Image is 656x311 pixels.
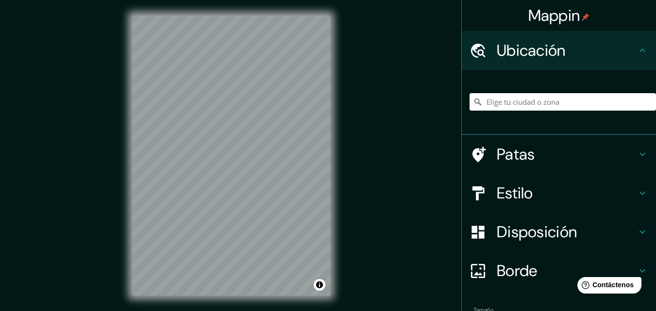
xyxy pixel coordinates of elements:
[497,40,566,61] font: Ubicación
[497,261,538,281] font: Borde
[462,135,656,174] div: Patas
[132,16,330,295] canvas: Mapa
[462,251,656,290] div: Borde
[497,222,577,242] font: Disposición
[497,144,535,164] font: Patas
[582,13,589,21] img: pin-icon.png
[570,273,645,300] iframe: Lanzador de widgets de ayuda
[497,183,533,203] font: Estilo
[462,213,656,251] div: Disposición
[314,279,325,291] button: Activar o desactivar atribución
[470,93,656,111] input: Elige tu ciudad o zona
[462,174,656,213] div: Estilo
[462,31,656,70] div: Ubicación
[528,5,580,26] font: Mappin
